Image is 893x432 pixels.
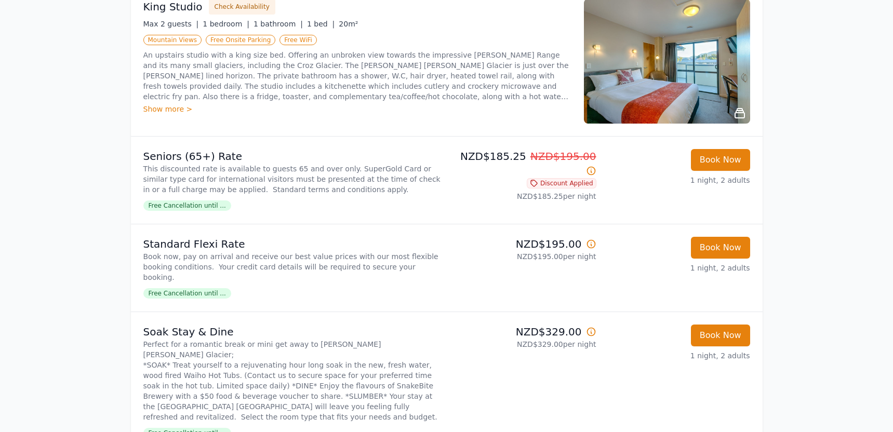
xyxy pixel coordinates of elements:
[143,237,443,251] p: Standard Flexi Rate
[339,20,358,28] span: 20m²
[451,149,596,178] p: NZD$185.25
[605,263,750,273] p: 1 night, 2 adults
[143,164,443,195] p: This discounted rate is available to guests 65 and over only. SuperGold Card or similar type card...
[254,20,303,28] span: 1 bathroom |
[691,149,750,171] button: Book Now
[279,35,317,45] span: Free WiFi
[451,191,596,201] p: NZD$185.25 per night
[143,104,571,114] div: Show more >
[527,178,596,188] span: Discount Applied
[605,175,750,185] p: 1 night, 2 adults
[143,251,443,282] p: Book now, pay on arrival and receive our best value prices with our most flexible booking conditi...
[451,325,596,339] p: NZD$329.00
[691,237,750,259] button: Book Now
[143,50,571,102] p: An upstairs studio with a king size bed. Offering an unbroken view towards the impressive [PERSON...
[143,339,443,422] p: Perfect for a romantic break or mini get away to [PERSON_NAME] [PERSON_NAME] Glacier; *SOAK* Trea...
[530,150,596,163] span: NZD$195.00
[143,200,231,211] span: Free Cancellation until ...
[143,149,443,164] p: Seniors (65+) Rate
[143,288,231,299] span: Free Cancellation until ...
[605,350,750,361] p: 1 night, 2 adults
[451,237,596,251] p: NZD$195.00
[451,251,596,262] p: NZD$195.00 per night
[143,325,443,339] p: Soak Stay & Dine
[691,325,750,346] button: Book Now
[307,20,335,28] span: 1 bed |
[143,35,202,45] span: Mountain Views
[143,20,199,28] span: Max 2 guests |
[206,35,275,45] span: Free Onsite Parking
[203,20,249,28] span: 1 bedroom |
[451,339,596,349] p: NZD$329.00 per night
